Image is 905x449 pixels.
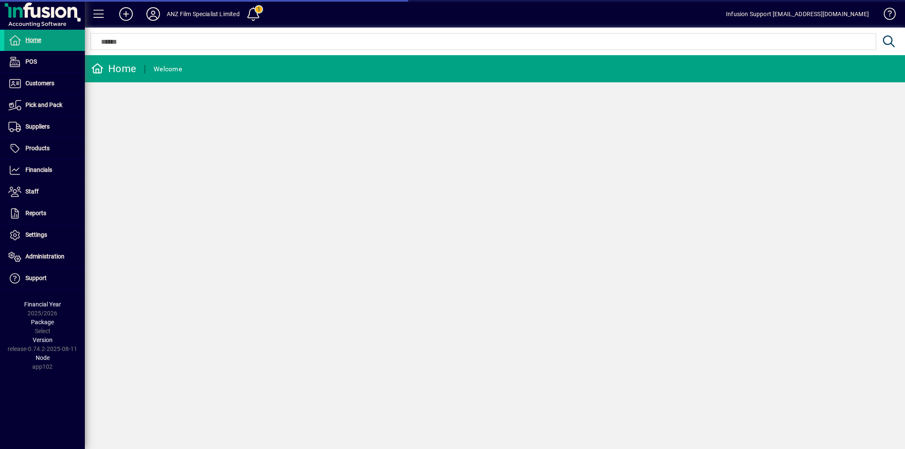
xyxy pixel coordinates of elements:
[140,6,167,22] button: Profile
[4,246,85,267] a: Administration
[33,337,53,343] span: Version
[167,7,240,21] div: ANZ Film Specialist Limited
[91,62,136,76] div: Home
[25,36,41,43] span: Home
[4,51,85,73] a: POS
[4,224,85,246] a: Settings
[4,268,85,289] a: Support
[36,354,50,361] span: Node
[877,2,894,29] a: Knowledge Base
[25,123,50,130] span: Suppliers
[4,203,85,224] a: Reports
[31,319,54,326] span: Package
[4,181,85,202] a: Staff
[25,231,47,238] span: Settings
[4,73,85,94] a: Customers
[25,188,39,195] span: Staff
[726,7,869,21] div: Infusion Support [EMAIL_ADDRESS][DOMAIN_NAME]
[25,210,46,216] span: Reports
[25,275,47,281] span: Support
[4,95,85,116] a: Pick and Pack
[112,6,140,22] button: Add
[25,80,54,87] span: Customers
[25,166,52,173] span: Financials
[4,160,85,181] a: Financials
[25,253,64,260] span: Administration
[4,138,85,159] a: Products
[154,62,182,76] div: Welcome
[4,116,85,138] a: Suppliers
[25,101,62,108] span: Pick and Pack
[25,145,50,152] span: Products
[25,58,37,65] span: POS
[24,301,61,308] span: Financial Year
